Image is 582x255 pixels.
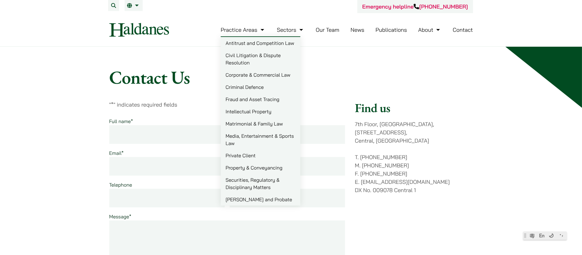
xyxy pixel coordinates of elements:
a: Fraud and Asset Tracing [221,93,300,105]
p: " " indicates required fields [109,100,345,109]
a: Corporate & Commercial Law [221,69,300,81]
label: Email [109,150,124,156]
a: Civil Litigation & Dispute Resolution [221,49,300,69]
a: News [351,26,364,33]
a: Securities, Regulatory & Disciplinary Matters [221,174,300,193]
label: Full name [109,118,133,124]
a: Private Client [221,149,300,162]
label: Telephone [109,182,132,188]
h1: Contact Us [109,66,473,88]
p: T. [PHONE_NUMBER] M. [PHONE_NUMBER] F. [PHONE_NUMBER] E. [EMAIL_ADDRESS][DOMAIN_NAME] DX No. 0090... [355,153,473,194]
a: [PERSON_NAME] and Probate [221,193,300,206]
a: Matrimonial & Family Law [221,118,300,130]
a: Antitrust and Competition Law [221,37,300,49]
a: EN [127,3,140,8]
a: Sectors [277,26,304,33]
label: Message [109,213,131,220]
a: Intellectual Property [221,105,300,118]
a: Media, Entertainment & Sports Law [221,130,300,149]
p: 7th Floor, [GEOGRAPHIC_DATA], [STREET_ADDRESS], Central, [GEOGRAPHIC_DATA] [355,120,473,145]
a: About [418,26,441,33]
a: Practice Areas [221,26,266,33]
a: Property & Conveyancing [221,162,300,174]
a: Our Team [316,26,339,33]
a: Emergency helpline[PHONE_NUMBER] [362,3,468,10]
h2: Find us [355,100,473,115]
img: Logo of Haldanes [109,23,169,37]
a: Publications [376,26,407,33]
a: Contact [453,26,473,33]
a: Criminal Defence [221,81,300,93]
